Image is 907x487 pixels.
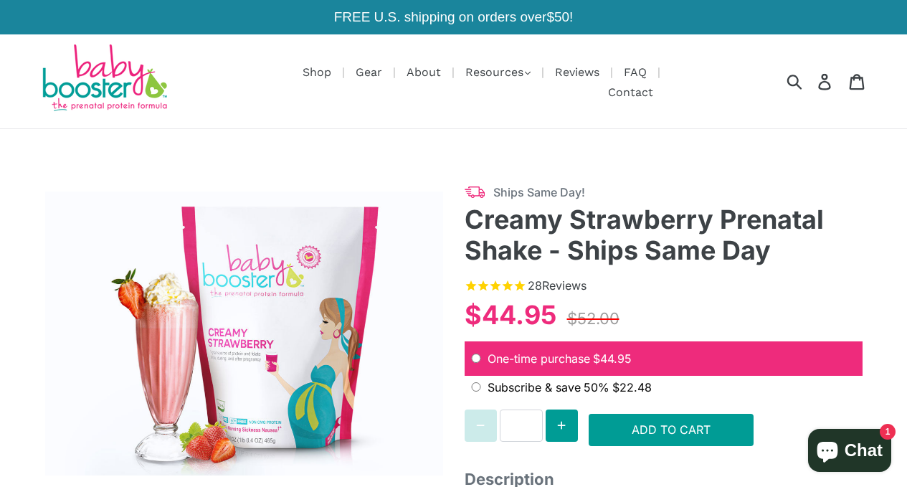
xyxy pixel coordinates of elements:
span: Subscribe & save [488,380,584,394]
input: Search [792,65,831,97]
a: About [399,63,448,81]
span: Rated 4.9 out of 5 stars 28 reviews [465,277,863,295]
div: $52.00 [564,303,623,334]
span: One-time purchase [488,351,593,366]
a: FAQ [617,63,654,81]
a: Shop [295,63,338,81]
button: Increase quantity for Creamy Strawberry Prenatal Shake - Ships Same Day [546,410,578,442]
a: Contact [601,83,660,101]
span: original price [593,351,632,366]
span: Ships Same Day! [493,184,863,201]
span: 50% [584,380,612,394]
button: Resources [458,62,538,83]
a: Reviews [548,63,607,81]
img: Baby Booster Prenatal Protein Supplements [39,44,168,114]
a: Gear [348,63,389,81]
span: $ [546,9,554,24]
span: 28 reviews [528,278,587,293]
button: Add to Cart [589,414,754,446]
h3: Creamy Strawberry Prenatal Shake - Ships Same Day [465,204,863,266]
span: Add to Cart [632,422,711,437]
span: recurring price [612,380,652,394]
span: Reviews [542,278,587,293]
span: 50 [554,9,569,24]
inbox-online-store-chat: Shopify online store chat [804,429,896,476]
div: $44.95 [465,295,556,334]
input: Quantity for Creamy Strawberry Prenatal Shake - Ships Same Day [500,410,543,442]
